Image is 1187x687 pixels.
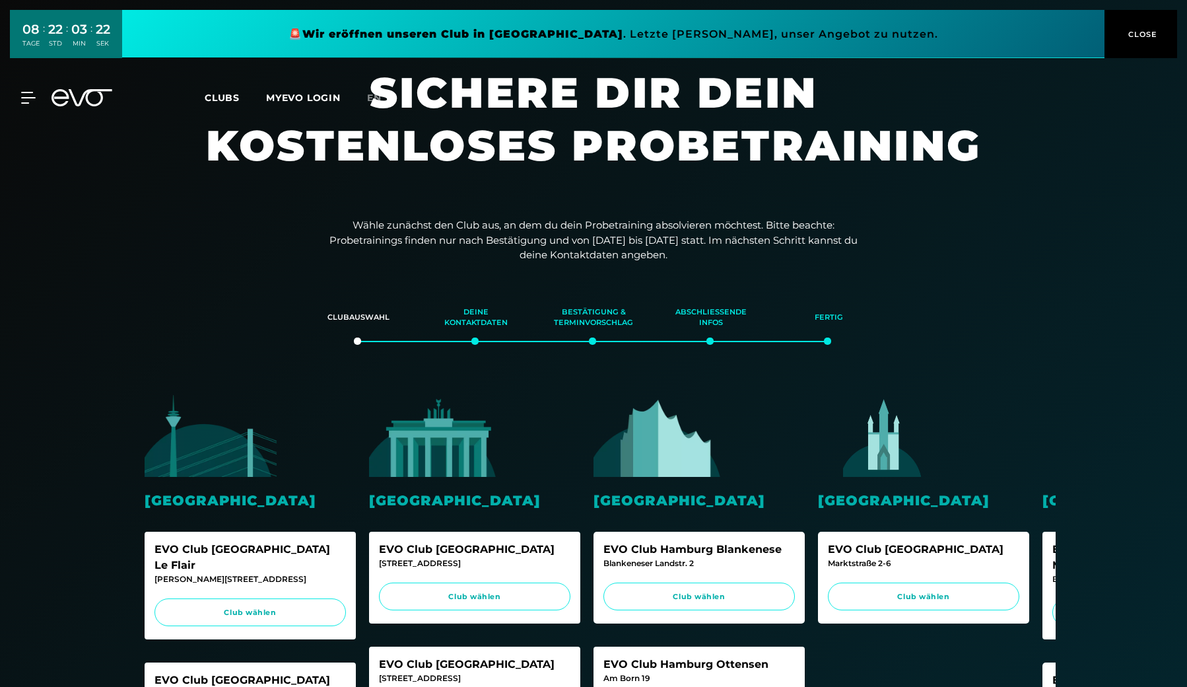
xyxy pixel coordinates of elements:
[266,92,341,104] a: MYEVO LOGIN
[379,542,570,558] div: EVO Club [GEOGRAPHIC_DATA]
[71,20,87,39] div: 03
[593,394,726,477] img: evofitness
[603,672,795,684] div: Am Born 19
[90,21,92,56] div: :
[616,591,782,602] span: Club wählen
[828,558,1019,569] div: Marktstraße 2-6
[154,598,346,627] a: Club wählen
[316,300,401,336] div: Clubauswahl
[828,583,1019,611] a: Club wählen
[154,573,346,585] div: [PERSON_NAME][STREET_ADDRESS]
[603,583,795,611] a: Club wählen
[818,490,1029,511] div: [GEOGRAPHIC_DATA]
[593,490,805,511] div: [GEOGRAPHIC_DATA]
[379,583,570,611] a: Club wählen
[145,394,277,477] img: evofitness
[66,21,68,56] div: :
[603,542,795,558] div: EVO Club Hamburg Blankenese
[786,300,871,336] div: Fertig
[840,591,1007,602] span: Club wählen
[96,39,110,48] div: SEK
[1104,10,1177,58] button: CLOSE
[48,20,63,39] div: 22
[1125,28,1157,40] span: CLOSE
[391,591,558,602] span: Club wählen
[818,394,950,477] img: evofitness
[205,91,266,104] a: Clubs
[96,20,110,39] div: 22
[22,20,40,39] div: 08
[43,21,45,56] div: :
[434,300,518,336] div: Deine Kontaktdaten
[603,657,795,672] div: EVO Club Hamburg Ottensen
[551,300,636,336] div: Bestätigung & Terminvorschlag
[603,558,795,569] div: Blankeneser Landstr. 2
[379,657,570,672] div: EVO Club [GEOGRAPHIC_DATA]
[669,300,753,336] div: Abschließende Infos
[205,92,240,104] span: Clubs
[367,92,382,104] span: en
[167,607,333,618] span: Club wählen
[369,394,501,477] img: evofitness
[71,39,87,48] div: MIN
[379,558,570,569] div: [STREET_ADDRESS]
[48,39,63,48] div: STD
[828,542,1019,558] div: EVO Club [GEOGRAPHIC_DATA]
[329,218,858,263] p: Wähle zunächst den Club aus, an dem du dein Probetraining absolvieren möchtest. Bitte beachte: Pr...
[22,39,40,48] div: TAGE
[369,490,580,511] div: [GEOGRAPHIC_DATA]
[367,90,397,106] a: en
[154,542,346,573] div: EVO Club [GEOGRAPHIC_DATA] Le Flair
[1042,394,1174,477] img: evofitness
[379,672,570,684] div: [STREET_ADDRESS]
[197,66,990,198] h1: Sichere dir dein kostenloses Probetraining
[145,490,356,511] div: [GEOGRAPHIC_DATA]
